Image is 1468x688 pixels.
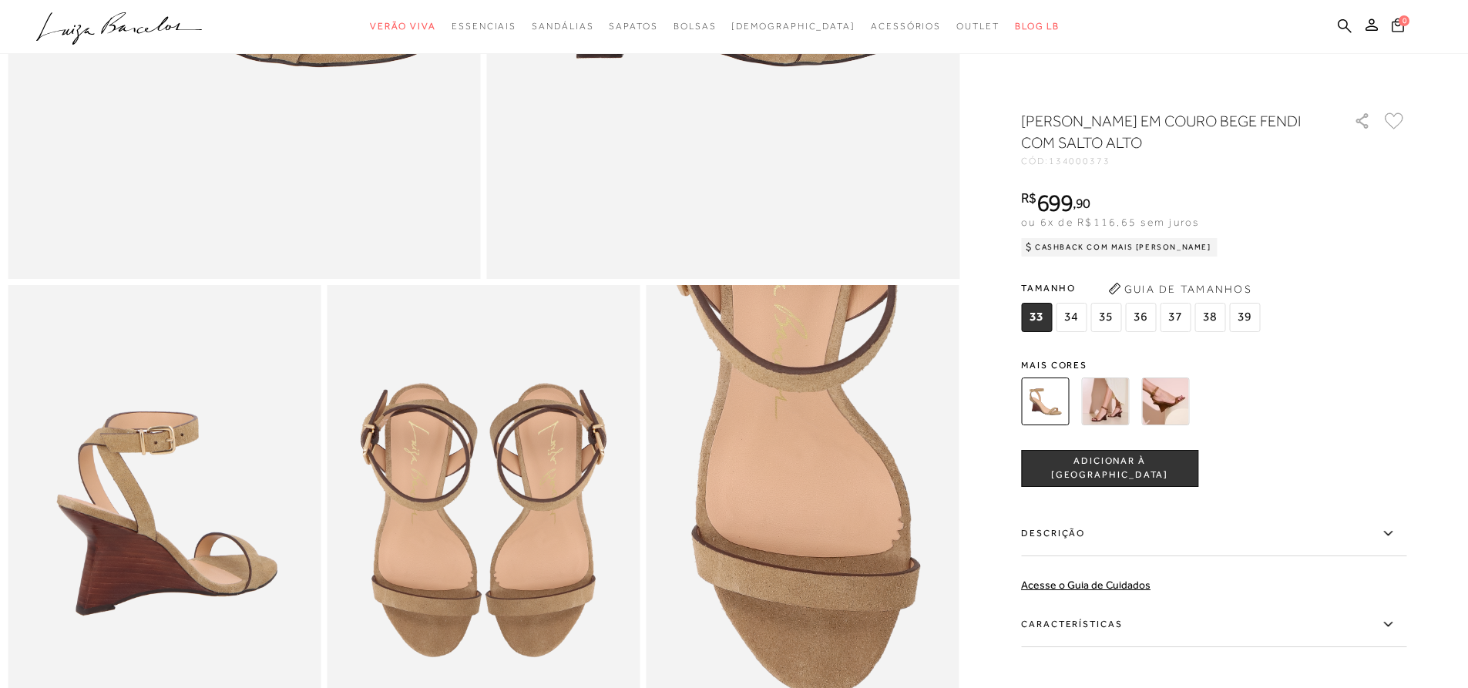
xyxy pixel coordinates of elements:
[452,12,516,41] a: noSubCategoriesText
[1021,110,1310,153] h1: [PERSON_NAME] EM COURO BEGE FENDI COM SALTO ALTO
[532,21,593,32] span: Sandálias
[1021,512,1406,556] label: Descrição
[370,21,436,32] span: Verão Viva
[1021,602,1406,647] label: Características
[956,21,999,32] span: Outlet
[1015,21,1060,32] span: BLOG LB
[1387,17,1409,38] button: 0
[1141,378,1189,425] img: SANDÁLIA ANABELA EM COURO CARAMELO COM SALTO ALTO
[1036,189,1073,216] span: 699
[1021,450,1198,487] button: ADICIONAR À [GEOGRAPHIC_DATA]
[1125,303,1156,332] span: 36
[674,21,717,32] span: Bolsas
[1081,378,1129,425] img: SANDÁLIA ANABELA EM COURO CAFÉ COM SALTO ALTO
[1103,277,1257,301] button: Guia de Tamanhos
[1021,303,1052,332] span: 33
[532,12,593,41] a: noSubCategoriesText
[1021,191,1036,205] i: R$
[871,12,941,41] a: noSubCategoriesText
[609,21,657,32] span: Sapatos
[731,12,855,41] a: noSubCategoriesText
[674,12,717,41] a: noSubCategoriesText
[1022,455,1198,482] span: ADICIONAR À [GEOGRAPHIC_DATA]
[370,12,436,41] a: noSubCategoriesText
[1056,303,1087,332] span: 34
[1160,303,1191,332] span: 37
[1194,303,1225,332] span: 38
[1021,156,1329,166] div: CÓD:
[452,21,516,32] span: Essenciais
[1399,15,1409,26] span: 0
[871,21,941,32] span: Acessórios
[1021,277,1264,300] span: Tamanho
[1021,378,1069,425] img: SANDÁLIA ANABELA EM COURO BEGE FENDI COM SALTO ALTO
[1073,196,1090,210] i: ,
[1229,303,1260,332] span: 39
[1015,12,1060,41] a: BLOG LB
[1090,303,1121,332] span: 35
[1049,156,1110,166] span: 134000373
[1021,216,1199,228] span: ou 6x de R$116,65 sem juros
[609,12,657,41] a: noSubCategoriesText
[1021,579,1151,591] a: Acesse o Guia de Cuidados
[1021,361,1406,370] span: Mais cores
[1021,238,1218,257] div: Cashback com Mais [PERSON_NAME]
[1076,195,1090,211] span: 90
[956,12,999,41] a: noSubCategoriesText
[731,21,855,32] span: [DEMOGRAPHIC_DATA]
